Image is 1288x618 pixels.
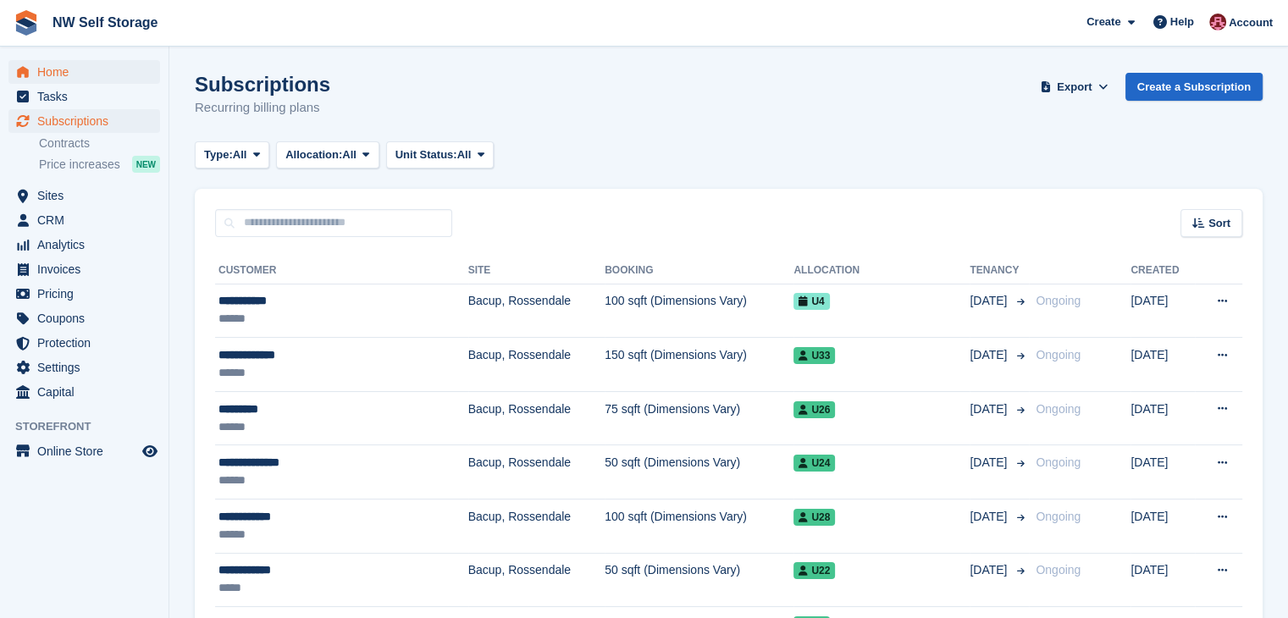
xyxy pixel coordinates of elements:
[37,208,139,232] span: CRM
[1036,348,1081,361] span: Ongoing
[233,146,247,163] span: All
[468,284,605,338] td: Bacup, Rossendale
[215,257,468,284] th: Customer
[1130,338,1195,392] td: [DATE]
[342,146,357,163] span: All
[970,292,1010,310] span: [DATE]
[37,282,139,306] span: Pricing
[1086,14,1120,30] span: Create
[285,146,342,163] span: Allocation:
[37,356,139,379] span: Settings
[8,257,160,281] a: menu
[1170,14,1194,30] span: Help
[1130,391,1195,445] td: [DATE]
[468,499,605,554] td: Bacup, Rossendale
[605,257,793,284] th: Booking
[8,306,160,330] a: menu
[132,156,160,173] div: NEW
[970,454,1010,472] span: [DATE]
[1125,73,1263,101] a: Create a Subscription
[970,508,1010,526] span: [DATE]
[1036,455,1081,469] span: Ongoing
[970,257,1029,284] th: Tenancy
[15,418,169,435] span: Storefront
[1130,257,1195,284] th: Created
[605,499,793,554] td: 100 sqft (Dimensions Vary)
[39,135,160,152] a: Contracts
[605,445,793,499] td: 50 sqft (Dimensions Vary)
[1209,14,1226,30] img: Josh Vines
[1130,284,1195,338] td: [DATE]
[8,331,160,355] a: menu
[468,338,605,392] td: Bacup, Rossendale
[276,141,379,169] button: Allocation: All
[8,208,160,232] a: menu
[37,306,139,330] span: Coupons
[970,400,1010,418] span: [DATE]
[468,391,605,445] td: Bacup, Rossendale
[1037,73,1112,101] button: Export
[793,509,835,526] span: U28
[1036,294,1081,307] span: Ongoing
[37,380,139,404] span: Capital
[468,257,605,284] th: Site
[37,60,139,84] span: Home
[386,141,494,169] button: Unit Status: All
[204,146,233,163] span: Type:
[8,85,160,108] a: menu
[457,146,472,163] span: All
[793,293,829,310] span: U4
[8,233,160,257] a: menu
[1208,215,1230,232] span: Sort
[195,73,330,96] h1: Subscriptions
[37,233,139,257] span: Analytics
[39,157,120,173] span: Price increases
[793,257,970,284] th: Allocation
[1036,563,1081,577] span: Ongoing
[468,553,605,607] td: Bacup, Rossendale
[8,184,160,207] a: menu
[8,282,160,306] a: menu
[8,380,160,404] a: menu
[39,155,160,174] a: Price increases NEW
[8,109,160,133] a: menu
[605,338,793,392] td: 150 sqft (Dimensions Vary)
[468,445,605,499] td: Bacup, Rossendale
[395,146,457,163] span: Unit Status:
[1130,499,1195,554] td: [DATE]
[37,257,139,281] span: Invoices
[1130,445,1195,499] td: [DATE]
[793,562,835,579] span: U22
[1130,553,1195,607] td: [DATE]
[793,455,835,472] span: U24
[195,141,269,169] button: Type: All
[8,60,160,84] a: menu
[793,401,835,418] span: U26
[37,109,139,133] span: Subscriptions
[8,356,160,379] a: menu
[1036,402,1081,416] span: Ongoing
[37,331,139,355] span: Protection
[1229,14,1273,31] span: Account
[37,439,139,463] span: Online Store
[605,391,793,445] td: 75 sqft (Dimensions Vary)
[605,284,793,338] td: 100 sqft (Dimensions Vary)
[793,347,835,364] span: U33
[1036,510,1081,523] span: Ongoing
[14,10,39,36] img: stora-icon-8386f47178a22dfd0bd8f6a31ec36ba5ce8667c1dd55bd0f319d3a0aa187defe.svg
[605,553,793,607] td: 50 sqft (Dimensions Vary)
[140,441,160,461] a: Preview store
[37,85,139,108] span: Tasks
[970,346,1010,364] span: [DATE]
[46,8,164,36] a: NW Self Storage
[970,561,1010,579] span: [DATE]
[1057,79,1092,96] span: Export
[37,184,139,207] span: Sites
[195,98,330,118] p: Recurring billing plans
[8,439,160,463] a: menu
